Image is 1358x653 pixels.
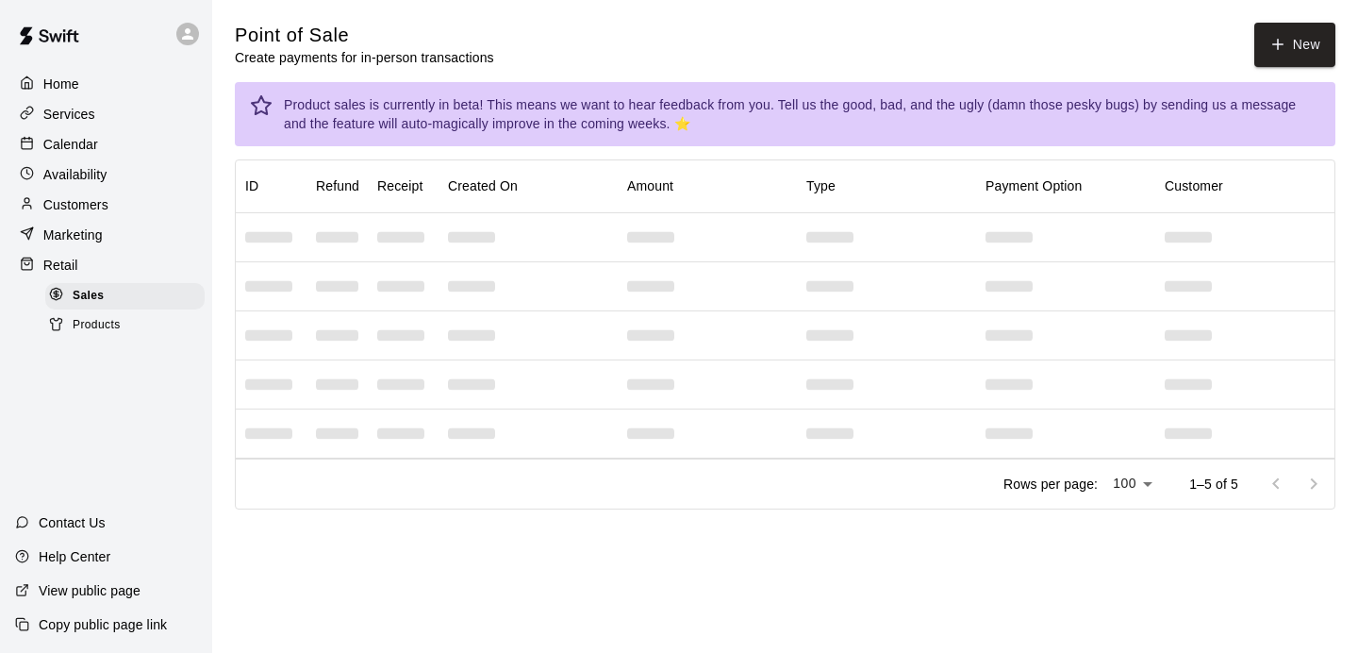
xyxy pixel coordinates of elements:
[377,159,423,212] div: Receipt
[1161,97,1296,112] a: sending us a message
[15,100,197,128] a: Services
[43,75,79,93] p: Home
[15,70,197,98] a: Home
[439,159,618,212] div: Created On
[316,159,359,212] div: Refund
[235,48,494,67] p: Create payments for in-person transactions
[368,159,439,212] div: Receipt
[306,159,368,212] div: Refund
[448,159,518,212] div: Created On
[985,159,1083,212] div: Payment Option
[1165,159,1223,212] div: Customer
[1189,475,1238,494] p: 1–5 of 5
[45,281,212,310] a: Sales
[1254,23,1335,67] button: New
[1105,470,1159,497] div: 100
[73,287,104,306] span: Sales
[797,159,976,212] div: Type
[806,159,836,212] div: Type
[43,135,98,154] p: Calendar
[976,159,1155,212] div: Payment Option
[43,256,78,275] p: Retail
[15,251,197,279] a: Retail
[245,159,258,212] div: ID
[618,159,797,212] div: Amount
[15,130,197,159] a: Calendar
[45,310,212,340] a: Products
[43,165,108,184] p: Availability
[73,316,121,335] span: Products
[43,195,108,214] p: Customers
[1003,475,1098,494] p: Rows per page:
[15,160,197,189] a: Availability
[284,88,1320,141] div: Product sales is currently in beta! This means we want to hear feedback from you. Tell us the goo...
[236,159,306,212] div: ID
[235,23,494,48] h5: Point of Sale
[15,221,197,249] a: Marketing
[43,105,95,124] p: Services
[627,159,673,212] div: Amount
[45,312,205,339] div: Products
[39,547,110,566] p: Help Center
[1155,159,1334,212] div: Customer
[15,191,197,219] a: Customers
[39,513,106,532] p: Contact Us
[45,283,205,310] div: Sales
[39,615,167,634] p: Copy public page link
[39,581,141,600] p: View public page
[43,226,103,244] p: Marketing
